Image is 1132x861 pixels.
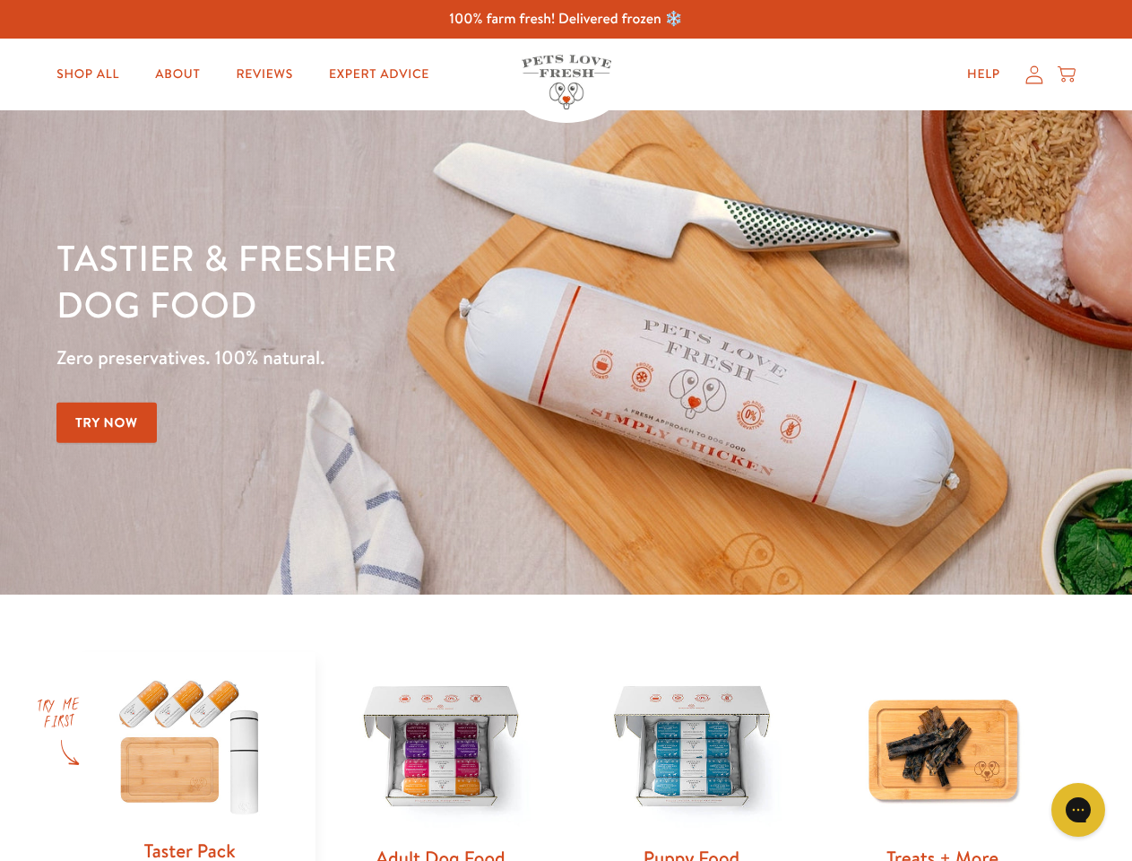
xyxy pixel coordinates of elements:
[42,57,134,92] a: Shop All
[56,234,736,327] h1: Tastier & fresher dog food
[315,57,444,92] a: Expert Advice
[221,57,307,92] a: Reviews
[56,403,157,443] a: Try Now
[141,57,214,92] a: About
[56,342,736,374] p: Zero preservatives. 100% natural.
[953,57,1015,92] a: Help
[1042,777,1114,843] iframe: Gorgias live chat messenger
[522,55,611,109] img: Pets Love Fresh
